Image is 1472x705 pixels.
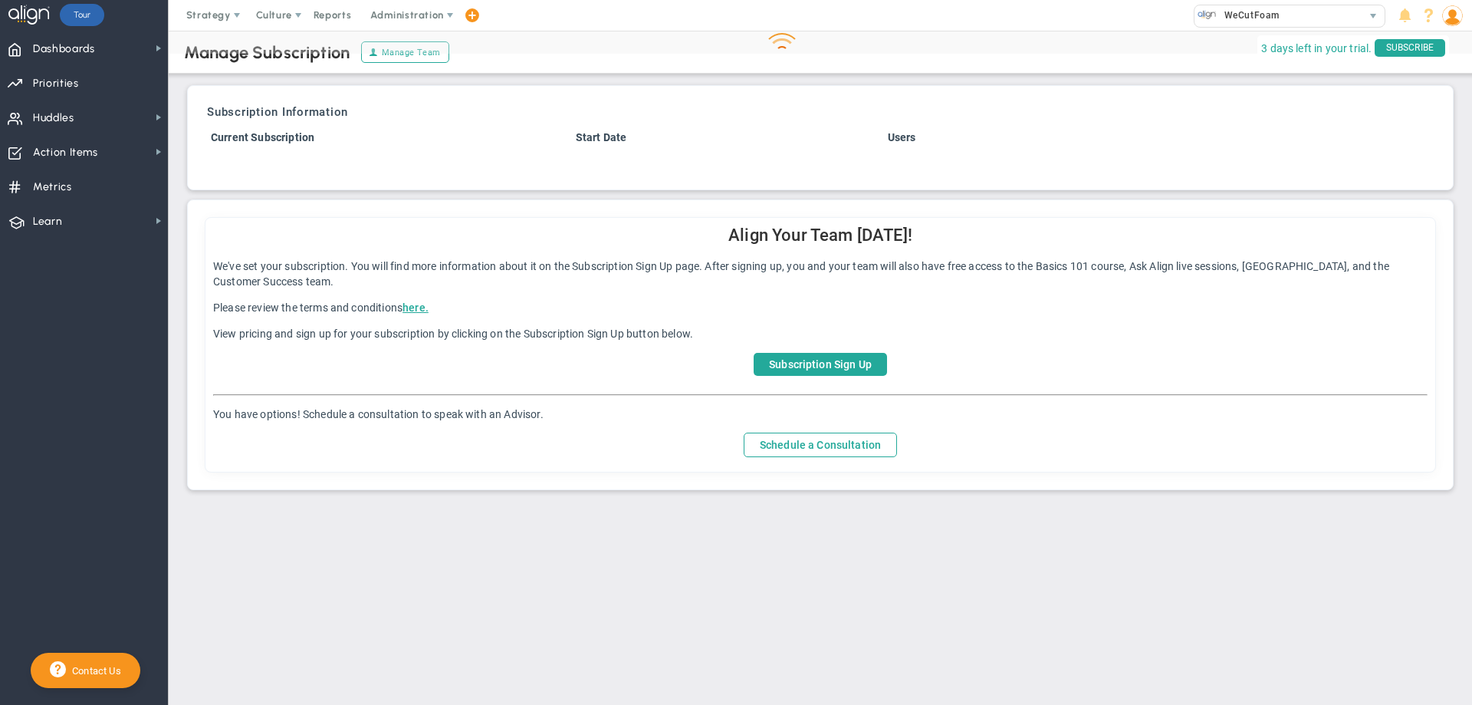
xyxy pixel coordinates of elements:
span: Metrics [33,171,72,203]
span: Contact Us [66,665,121,677]
p: Please review the terms and conditions [213,300,1428,315]
span: Priorities [33,68,79,100]
h3: Subscription Information [207,105,1434,119]
h4: Users [888,130,1169,144]
span: Administration [370,9,443,21]
p: View pricing and sign up for your subscription by clicking on the Subscription Sign Up button below. [213,326,1428,341]
a: Subscription Sign Up [754,353,887,376]
span: Learn [33,206,62,238]
h2: Align Your Team [DATE]! [213,226,1428,248]
span: SUBSCRIBE [1375,39,1445,57]
span: Huddles [33,102,74,134]
span: Dashboards [33,33,95,65]
img: 210610.Person.photo [1442,5,1463,26]
a: here. [402,301,429,314]
span: select [1362,5,1385,27]
h4: Current Subscription [211,130,568,144]
span: Action Items [33,137,98,169]
span: Strategy [186,9,231,21]
h4: Start Date [576,130,880,144]
span: WeCutFoam [1217,5,1280,25]
span: 3 days left in your trial. [1261,39,1372,58]
p: You have options! Schedule a consultation to speak with an Advisor. [213,407,1428,422]
img: 33668.Company.photo [1198,5,1217,25]
span: Culture [256,9,292,21]
p: We've set your subscription. You will find more information about it on the Subscription Sign Up ... [213,259,1428,289]
a: Schedule a Consultation [744,433,897,457]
